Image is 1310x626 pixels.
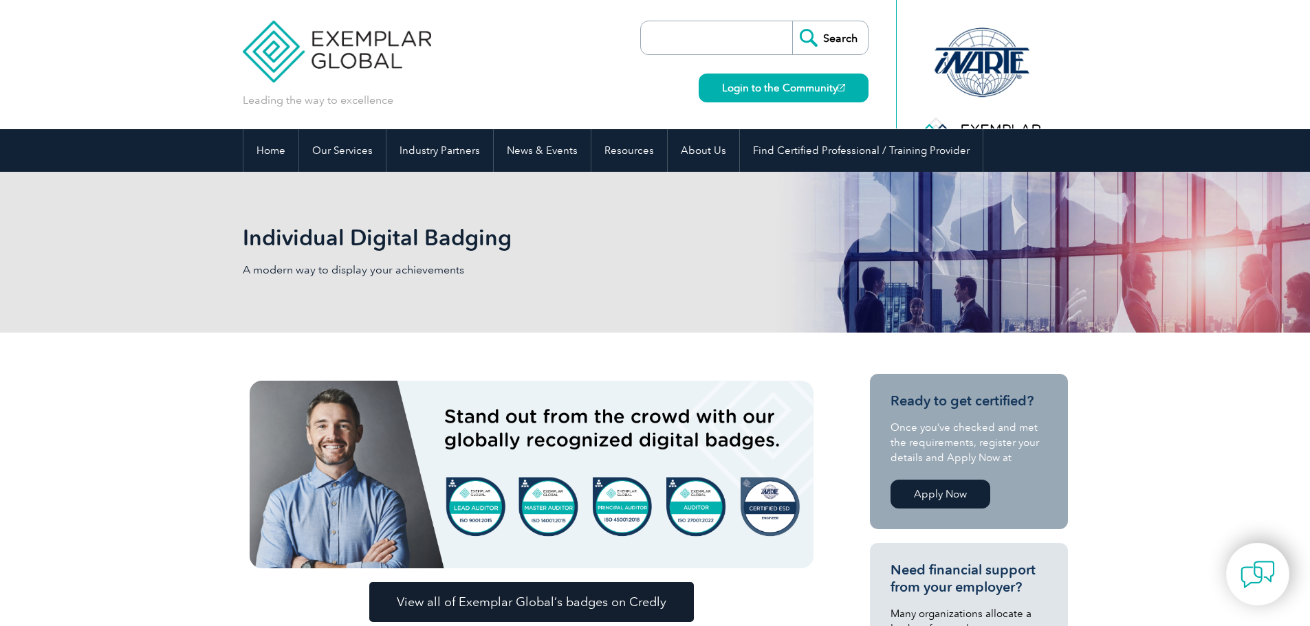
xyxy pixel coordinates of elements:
a: Resources [591,129,667,172]
a: Find Certified Professional / Training Provider [740,129,983,172]
p: A modern way to display your achievements [243,262,655,278]
a: About Us [668,129,739,172]
a: Industry Partners [386,129,493,172]
a: News & Events [494,129,591,172]
img: contact-chat.png [1241,557,1275,592]
p: Leading the way to excellence [243,93,393,108]
h3: Need financial support from your employer? [891,561,1047,596]
input: Search [792,21,868,54]
img: badges [250,381,814,568]
a: Login to the Community [699,74,869,102]
span: View all of Exemplar Global’s badges on Credly [397,596,666,608]
a: Apply Now [891,480,990,508]
a: Our Services [299,129,386,172]
img: open_square.png [838,84,845,91]
p: Once you’ve checked and met the requirements, register your details and Apply Now at [891,420,1047,465]
a: Home [243,129,298,172]
h2: Individual Digital Badging [243,227,820,249]
h3: Ready to get certified? [891,392,1047,410]
a: View all of Exemplar Global’s badges on Credly [369,582,694,622]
